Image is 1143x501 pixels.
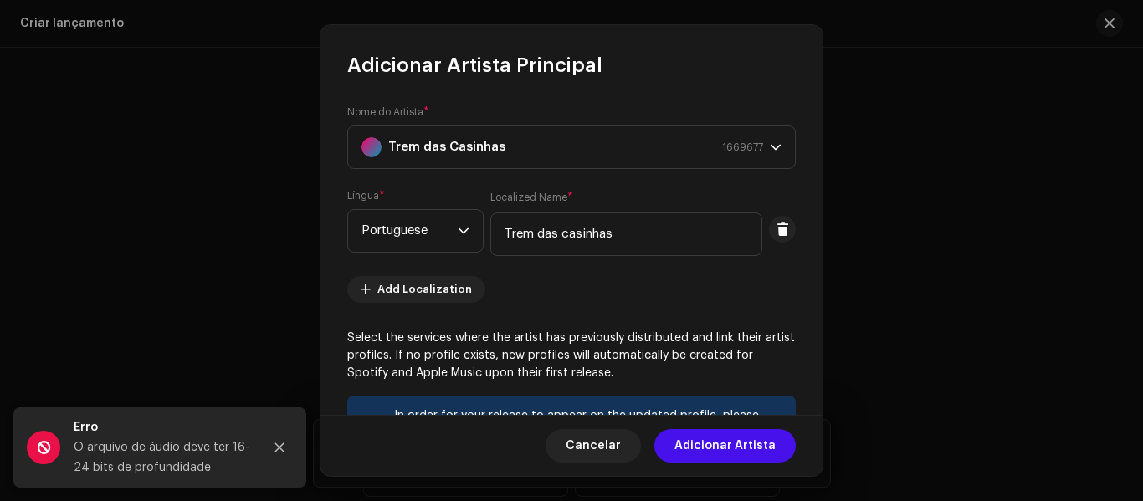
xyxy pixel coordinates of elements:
span: 1669677 [722,126,763,168]
span: Portuguese [361,210,458,252]
small: Localized Name [490,189,567,206]
strong: Trem das Casinhas [388,126,505,168]
input: Digite a variante localizada do nome [490,212,762,256]
span: Adicionar Artista [674,429,776,463]
label: Nome do Artista [347,105,429,119]
button: Close [263,431,296,464]
button: Adicionar Artista [654,429,796,463]
label: Língua [347,189,385,202]
div: dropdown trigger [458,210,469,252]
div: In order for your release to appear on the updated profile, please redeliver [394,406,782,446]
p: Select the services where the artist has previously distributed and link their artist profiles. I... [347,330,796,382]
div: O arquivo de áudio deve ter 16-24 bits de profundidade [74,437,249,478]
span: Cancelar [566,429,621,463]
button: Add Localization [347,276,485,303]
span: Adicionar Artista Principal [347,52,602,79]
span: Trem das Casinhas [361,126,770,168]
div: Erro [74,417,249,437]
span: Add Localization [377,273,472,306]
div: dropdown trigger [770,126,782,168]
button: Cancelar [546,429,641,463]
